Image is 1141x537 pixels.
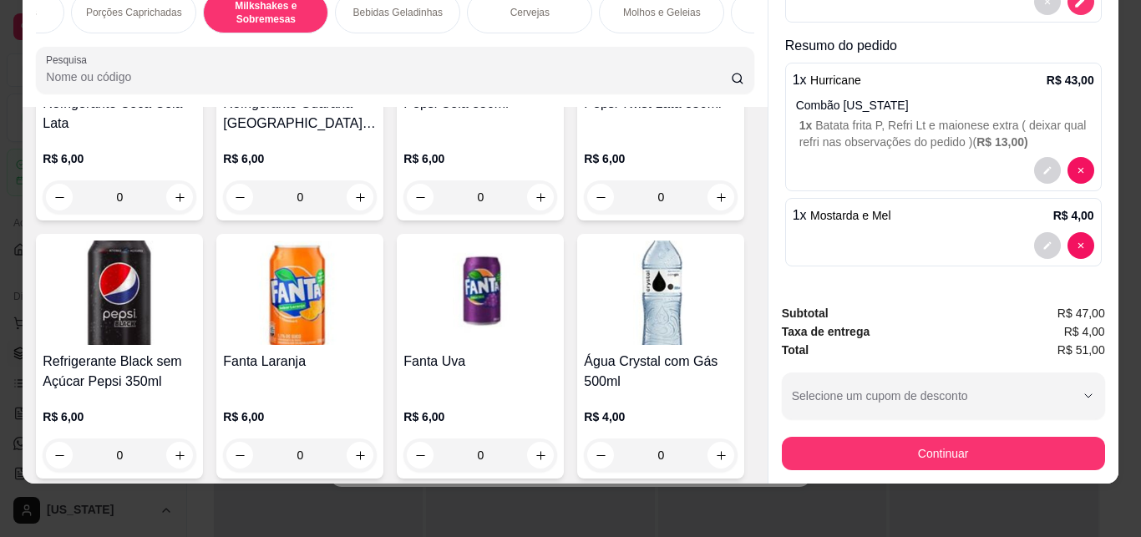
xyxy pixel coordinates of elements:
img: product-image [223,241,377,345]
button: increase-product-quantity [707,442,734,469]
p: 1 x [793,205,891,225]
button: decrease-product-quantity [46,184,73,210]
button: decrease-product-quantity [1034,157,1061,184]
p: R$ 6,00 [223,150,377,167]
button: decrease-product-quantity [226,184,253,210]
p: Porções Caprichadas [86,6,182,19]
span: R$ 13,00 ) [976,135,1028,149]
button: decrease-product-quantity [587,442,614,469]
h4: Fanta Laranja [223,352,377,372]
p: Combão [US_STATE] [796,97,1094,114]
span: R$ 51,00 [1057,341,1105,359]
p: Bebidas Geladinhas [353,6,443,19]
p: R$ 4,00 [1053,207,1094,224]
button: decrease-product-quantity [407,184,434,210]
h4: Água Crystal com Gás 500ml [584,352,738,392]
p: R$ 6,00 [403,408,557,425]
button: decrease-product-quantity [1067,232,1094,259]
strong: Subtotal [782,306,829,320]
button: increase-product-quantity [527,184,554,210]
button: decrease-product-quantity [46,442,73,469]
img: product-image [43,241,196,345]
button: Selecione um cupom de desconto [782,372,1105,419]
button: increase-product-quantity [166,184,193,210]
button: increase-product-quantity [347,184,373,210]
p: Batata frita P, Refri Lt e maionese extra ( deixar qual refri nas observações do pedido ) ( [799,117,1094,150]
p: R$ 6,00 [43,150,196,167]
button: decrease-product-quantity [407,442,434,469]
img: product-image [403,241,557,345]
strong: Taxa de entrega [782,325,870,338]
span: 1 x [799,119,815,132]
strong: Total [782,343,809,357]
p: Molhos e Geleias [623,6,701,19]
h4: Refrigerante Coca Cola Lata [43,94,196,134]
label: Pesquisa [46,53,93,67]
h4: Refrigerante Guaraná [GEOGRAPHIC_DATA] Lata 350ml [223,94,377,134]
button: Continuar [782,437,1105,470]
button: increase-product-quantity [527,442,554,469]
button: decrease-product-quantity [1034,232,1061,259]
button: increase-product-quantity [347,442,373,469]
span: R$ 47,00 [1057,304,1105,322]
button: decrease-product-quantity [1067,157,1094,184]
span: R$ 4,00 [1064,322,1105,341]
p: 1 x [793,70,861,90]
button: increase-product-quantity [166,442,193,469]
p: Resumo do pedido [785,36,1102,56]
button: increase-product-quantity [707,184,734,210]
button: decrease-product-quantity [587,184,614,210]
h4: Fanta Uva [403,352,557,372]
p: R$ 4,00 [584,408,738,425]
span: Hurricane [810,73,861,87]
p: R$ 6,00 [584,150,738,167]
p: R$ 6,00 [223,408,377,425]
input: Pesquisa [46,68,731,85]
button: decrease-product-quantity [226,442,253,469]
p: Cervejas [510,6,550,19]
img: product-image [584,241,738,345]
p: R$ 6,00 [43,408,196,425]
h4: Refrigerante Black sem Açúcar Pepsi 350ml [43,352,196,392]
p: R$ 43,00 [1047,72,1094,89]
p: R$ 6,00 [403,150,557,167]
span: Mostarda e Mel [810,209,890,222]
